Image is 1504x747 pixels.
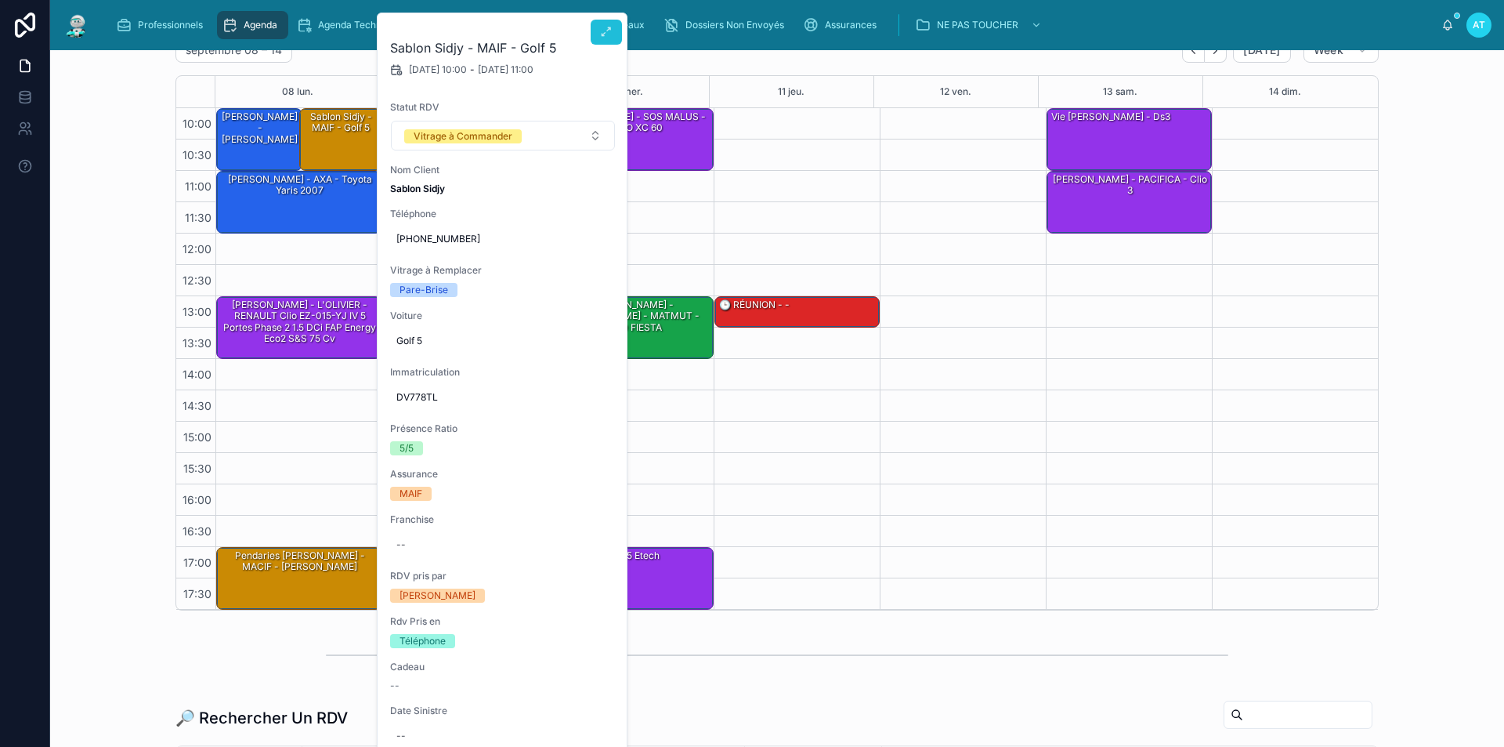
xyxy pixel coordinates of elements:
[549,109,713,170] div: [PERSON_NAME] - SOS MALUS - VOLVO XC 60
[390,264,616,277] span: Vitrage à Remplacer
[515,11,575,39] a: Rack
[825,19,877,31] span: Assurances
[390,422,616,435] span: Présence Ratio
[399,487,422,501] div: MAIF
[414,129,512,143] div: Vitrage à Commander
[1182,38,1205,63] button: Back
[718,298,791,312] div: 🕒 RÉUNION - -
[219,549,380,575] div: Pendaries [PERSON_NAME] - MACIF - [PERSON_NAME]
[478,63,533,76] span: [DATE] 11:00
[390,680,399,692] span: --
[217,548,381,609] div: Pendaries [PERSON_NAME] - MACIF - [PERSON_NAME]
[244,19,277,31] span: Agenda
[390,164,616,176] span: Nom Client
[181,211,215,224] span: 11:30
[399,441,414,455] div: 5/5
[399,634,446,648] div: Téléphone
[179,493,215,506] span: 16:00
[937,19,1018,31] span: NE PAS TOUCHER
[396,730,406,742] div: --
[578,11,656,39] a: Cadeaux
[390,101,616,114] span: Statut RDV
[63,13,91,38] img: App logo
[778,76,804,107] button: 11 jeu.
[179,242,215,256] span: 12:00
[1050,172,1210,198] div: [PERSON_NAME] - PACIFICA - clio 3
[549,297,713,358] div: [PERSON_NAME] - [PERSON_NAME] - MATMUT - FORD FIESTA
[390,705,616,717] span: Date Sinistre
[396,538,406,551] div: --
[1269,76,1301,107] button: 14 dim.
[219,110,301,147] div: [PERSON_NAME] - [PERSON_NAME]
[715,297,879,327] div: 🕒 RÉUNION - -
[179,556,215,569] span: 17:00
[390,615,616,628] span: Rdv Pris en
[390,183,445,194] strong: Sablon Sidjy
[179,524,215,538] span: 16:30
[399,283,448,297] div: Pare-Brise
[186,42,282,58] h2: septembre 08 – 14
[396,391,609,404] span: DV778TL
[551,110,712,136] div: [PERSON_NAME] - SOS MALUS - VOLVO XC 60
[1243,43,1280,57] span: [DATE]
[1303,38,1379,63] button: Week
[399,589,475,603] div: [PERSON_NAME]
[179,274,215,287] span: 12:30
[390,310,616,322] span: Voiture
[390,661,616,673] span: Cadeau
[551,298,712,335] div: [PERSON_NAME] - [PERSON_NAME] - MATMUT - FORD FIESTA
[417,11,512,39] a: RDV Annulés
[179,336,215,350] span: 13:30
[217,297,381,358] div: [PERSON_NAME] - L'OLIVIER - RENAULT Clio EZ-015-YJ IV 5 Portes Phase 2 1.5 dCi FAP Energy eco2 S&...
[179,587,215,600] span: 17:30
[302,110,381,136] div: Sablon Sidjy - MAIF - Golf 5
[179,462,215,475] span: 15:30
[1047,172,1211,233] div: [PERSON_NAME] - PACIFICA - clio 3
[291,11,414,39] a: Agenda Technicien
[217,172,381,233] div: [PERSON_NAME] - AXA - Toyota Yaris 2007
[179,430,215,444] span: 15:00
[219,172,380,198] div: [PERSON_NAME] - AXA - Toyota Yaris 2007
[111,11,214,39] a: Professionnels
[1314,43,1343,57] span: Week
[390,513,616,526] span: Franchise
[103,8,1441,42] div: scrollable content
[1473,19,1485,31] span: AT
[138,19,203,31] span: Professionnels
[396,233,609,245] span: [PHONE_NUMBER]
[1050,110,1172,124] div: Vie [PERSON_NAME] - Ds3
[390,366,616,379] span: Immatriculation
[217,11,288,39] a: Agenda
[390,38,616,57] h2: Sablon Sidjy - MAIF - Golf 5
[1233,38,1290,63] button: [DATE]
[470,63,475,76] span: -
[1103,76,1137,107] button: 13 sam.
[910,11,1050,39] a: NE PAS TOUCHER
[1205,38,1227,63] button: Next
[390,570,616,582] span: RDV pris par
[179,117,215,130] span: 10:00
[217,109,302,170] div: [PERSON_NAME] - [PERSON_NAME]
[282,76,313,107] button: 08 lun.
[659,11,795,39] a: Dossiers Non Envoyés
[179,368,215,381] span: 14:00
[390,468,616,480] span: Assurance
[179,305,215,318] span: 13:00
[318,19,403,31] span: Agenda Technicien
[549,548,713,609] div: - AMV - Renault 5 etech
[219,298,380,346] div: [PERSON_NAME] - L'OLIVIER - RENAULT Clio EZ-015-YJ IV 5 Portes Phase 2 1.5 dCi FAP Energy eco2 S&...
[396,335,609,347] span: Golf 5
[940,76,971,107] button: 12 ven.
[798,11,888,39] a: Assurances
[409,63,467,76] span: [DATE] 10:00
[1047,109,1211,170] div: Vie [PERSON_NAME] - Ds3
[391,121,615,150] button: Select Button
[181,179,215,193] span: 11:00
[179,148,215,161] span: 10:30
[179,399,215,412] span: 14:30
